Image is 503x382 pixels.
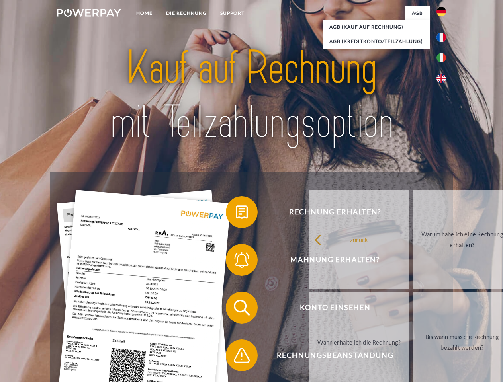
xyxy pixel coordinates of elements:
a: SUPPORT [213,6,251,20]
button: Rechnung erhalten? [226,196,433,228]
img: en [436,74,446,83]
img: it [436,53,446,62]
a: DIE RECHNUNG [159,6,213,20]
img: qb_bell.svg [232,250,252,270]
a: agb [405,6,430,20]
button: Konto einsehen [226,292,433,324]
img: de [436,7,446,16]
a: AGB (Kauf auf Rechnung) [323,20,430,34]
img: fr [436,33,446,42]
img: qb_search.svg [232,298,252,318]
div: Wann erhalte ich die Rechnung? [314,337,404,347]
img: qb_warning.svg [232,345,252,365]
button: Rechnungsbeanstandung [226,339,433,371]
button: Mahnung erhalten? [226,244,433,276]
img: title-powerpay_de.svg [76,38,427,152]
a: AGB (Kreditkonto/Teilzahlung) [323,34,430,49]
div: zurück [314,234,404,245]
img: logo-powerpay-white.svg [57,9,121,17]
img: qb_bill.svg [232,202,252,222]
a: Home [129,6,159,20]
